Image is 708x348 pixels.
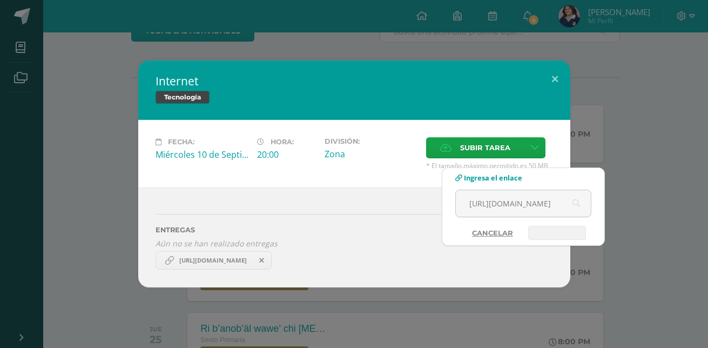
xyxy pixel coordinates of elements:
[257,149,316,160] div: 20:00
[156,73,553,89] h2: Internet
[156,251,272,270] a: https://www.canva.com/design/DAGymPU43sY/cu7MA10KdN4-zppVHd5OQg/edit?utm_content=DAGymPU43sY&utm_...
[156,149,248,160] div: Miércoles 10 de Septiembre
[156,91,210,104] span: Tecnología
[464,173,522,183] span: Ingresa el enlace
[156,238,553,249] i: Aún no se han realizado entregas
[325,148,417,160] div: Zona
[456,190,591,217] input: Ej. www.google.com
[168,138,194,146] span: Fecha:
[461,226,524,240] a: Cancelar
[156,226,553,234] label: ENTREGAS
[174,256,252,265] span: [URL][DOMAIN_NAME]
[271,138,294,146] span: Hora:
[460,138,510,158] span: Subir tarea
[253,255,271,266] span: Remover entrega
[325,137,417,145] label: División:
[540,61,570,97] button: Close (Esc)
[426,161,553,170] span: * El tamaño máximo permitido es 50 MB
[528,226,586,240] a: Aceptar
